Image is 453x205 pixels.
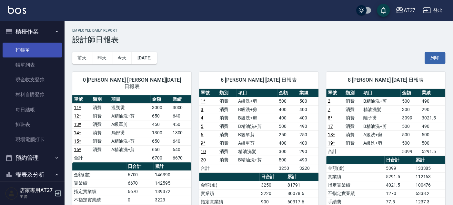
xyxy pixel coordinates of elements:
[400,97,420,105] td: 500
[150,120,171,128] td: 450
[425,52,445,64] button: 列印
[153,162,191,171] th: 累計
[344,89,362,97] th: 類別
[150,95,171,104] th: 金額
[420,147,445,156] td: 5291.5
[237,147,277,156] td: 精油洗髮
[20,194,53,200] p: 主管
[150,128,171,137] td: 1300
[326,189,384,198] td: 不指定實業績
[298,139,318,147] td: 400
[328,107,330,112] a: 7
[420,139,445,147] td: 500
[72,95,91,104] th: 單號
[150,112,171,120] td: 650
[344,105,362,114] td: 消費
[362,105,400,114] td: 精油洗髮
[237,114,277,122] td: B級洗+剪
[126,162,154,171] th: 日合計
[199,164,218,172] td: 合計
[420,114,445,122] td: 3021.5
[414,156,445,164] th: 累計
[72,28,445,33] h2: Employee Daily Report
[110,145,150,154] td: A精油洗+剪
[414,172,445,181] td: 112163
[403,6,415,15] div: AT37
[277,114,298,122] td: 400
[277,105,298,114] td: 400
[277,156,298,164] td: 500
[171,103,192,112] td: 3000
[171,128,192,137] td: 1300
[344,122,362,130] td: 消費
[201,149,206,154] a: 10
[91,137,110,145] td: 消費
[218,105,237,114] td: 消費
[400,114,420,122] td: 3099
[420,130,445,139] td: 500
[237,105,277,114] td: B級洗+剪
[3,87,62,102] a: 材料自購登錄
[72,187,126,196] td: 指定實業績
[72,154,91,162] td: 合計
[72,52,92,64] button: 前天
[126,196,154,204] td: 0
[3,117,62,132] a: 排班表
[201,107,203,112] a: 3
[344,97,362,105] td: 消費
[72,196,126,204] td: 不指定實業績
[126,187,154,196] td: 6670
[298,156,318,164] td: 490
[72,170,126,179] td: 金額(虛)
[92,52,112,64] button: 昨天
[362,139,400,147] td: A級洗+剪
[414,189,445,198] td: 6338.2
[362,114,400,122] td: 離子燙
[218,114,237,122] td: 消費
[171,95,192,104] th: 業績
[110,112,150,120] td: A精油洗+剪
[91,103,110,112] td: 消費
[298,105,318,114] td: 400
[153,196,191,204] td: 3223
[153,179,191,187] td: 142595
[277,122,298,130] td: 500
[384,181,414,189] td: 4021.5
[201,157,206,162] a: 20
[334,77,438,83] span: 8 [PERSON_NAME] [DATE] 日報表
[400,105,420,114] td: 300
[277,147,298,156] td: 300
[218,130,237,139] td: 消費
[362,97,400,105] td: B精油洗+剪
[199,189,259,198] td: 實業績
[150,145,171,154] td: 650
[326,172,384,181] td: 實業績
[3,149,62,166] button: 預約管理
[298,114,318,122] td: 400
[3,166,62,183] button: 報表及分析
[218,156,237,164] td: 消費
[286,181,318,189] td: 81791
[110,120,150,128] td: A級單剪
[237,89,277,97] th: 項目
[237,156,277,164] td: B精油洗+剪
[72,95,191,162] table: a dense table
[298,164,318,172] td: 3220
[5,187,18,200] img: Person
[132,52,156,64] button: [DATE]
[150,103,171,112] td: 3000
[3,132,62,147] a: 現場電腦打卡
[326,181,384,189] td: 指定實業績
[199,89,318,173] table: a dense table
[344,139,362,147] td: 消費
[384,156,414,164] th: 日合計
[298,147,318,156] td: 290
[420,122,445,130] td: 490
[362,89,400,97] th: 項目
[150,137,171,145] td: 650
[80,77,184,90] span: 0 [PERSON_NAME] [PERSON_NAME][DATE] 日報表
[218,122,237,130] td: 消費
[420,89,445,97] th: 業績
[91,145,110,154] td: 消費
[199,89,218,97] th: 單號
